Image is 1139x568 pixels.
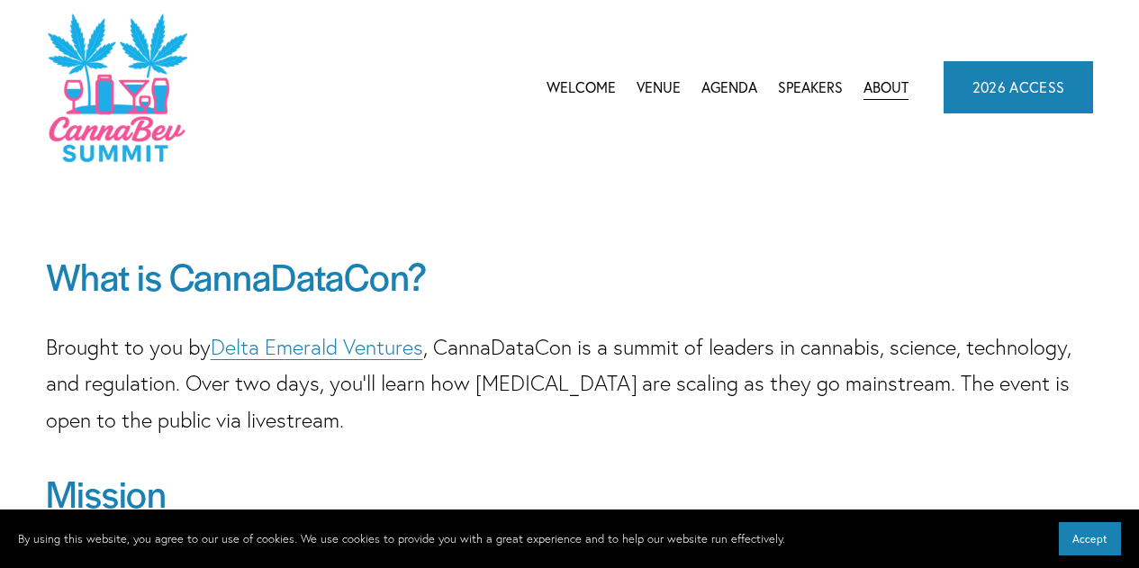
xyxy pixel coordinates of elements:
span: Mission [46,466,167,518]
a: Venue [637,74,681,101]
a: Speakers [778,74,843,101]
a: Welcome [547,74,616,101]
span: Agenda [701,76,757,100]
span: What is CannaDataCon? [46,249,427,302]
span: Accept [1072,532,1107,545]
a: Delta Emerald Ventures [211,334,423,360]
p: Brought to you by , CannaDataCon is a summit of leaders in cannabis, science, technology, and reg... [46,329,1094,437]
img: CannaDataCon [46,12,187,164]
p: By using this website, you agree to our use of cookies. We use cookies to provide you with a grea... [18,528,785,548]
a: About [863,74,908,101]
a: 2026 ACCESS [944,61,1094,113]
a: folder dropdown [701,74,757,101]
button: Accept [1059,522,1121,555]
